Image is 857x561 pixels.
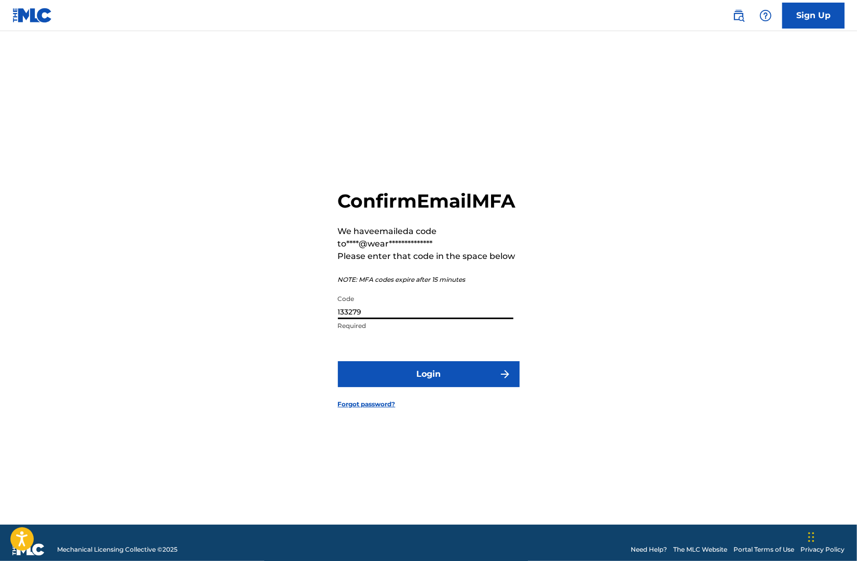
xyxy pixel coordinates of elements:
[805,511,857,561] iframe: Chat Widget
[338,361,520,387] button: Login
[808,522,814,553] div: Drag
[673,545,727,554] a: The MLC Website
[338,189,520,213] h2: Confirm Email MFA
[759,9,772,22] img: help
[631,545,667,554] a: Need Help?
[732,9,745,22] img: search
[12,543,45,556] img: logo
[338,250,520,263] p: Please enter that code in the space below
[728,5,749,26] a: Public Search
[338,400,396,409] a: Forgot password?
[338,275,520,284] p: NOTE: MFA codes expire after 15 minutes
[800,545,845,554] a: Privacy Policy
[57,545,178,554] span: Mechanical Licensing Collective © 2025
[499,368,511,380] img: f7272a7cc735f4ea7f67.svg
[782,3,845,29] a: Sign Up
[338,321,513,331] p: Required
[733,545,794,554] a: Portal Terms of Use
[12,8,52,23] img: MLC Logo
[755,5,776,26] div: Help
